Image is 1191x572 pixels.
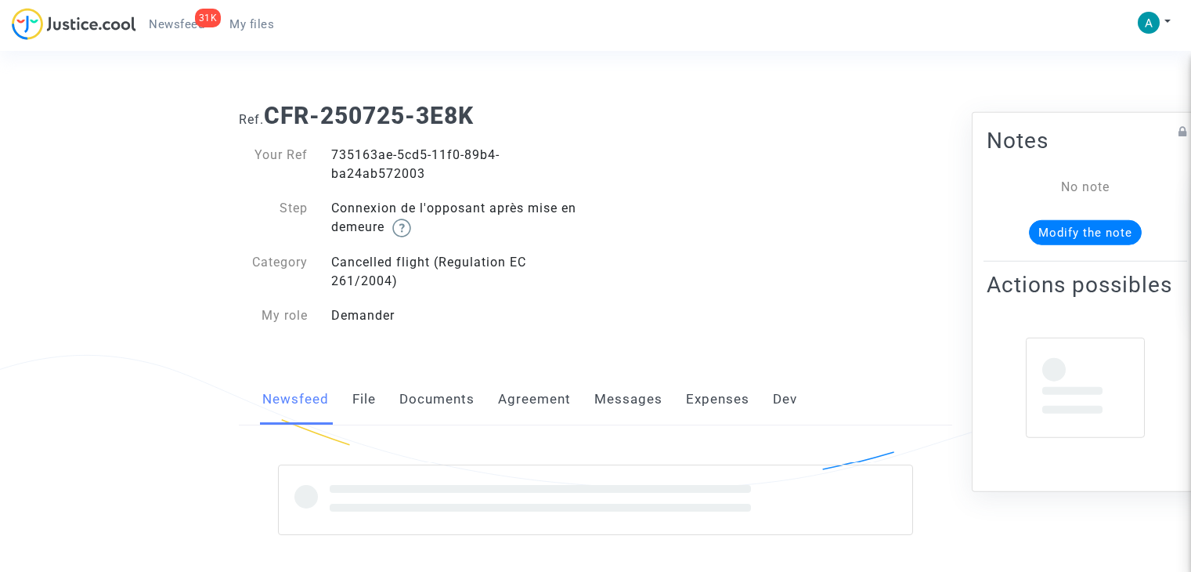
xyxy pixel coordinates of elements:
[239,112,264,127] span: Ref.
[217,13,287,36] a: My files
[392,219,411,237] img: help.svg
[195,9,222,27] div: 31K
[262,374,329,425] a: Newsfeed
[319,253,596,291] div: Cancelled flight (Regulation EC 261/2004)
[399,374,475,425] a: Documents
[319,199,596,237] div: Connexion de l'opposant après mise en demeure
[1010,178,1160,197] div: No note
[987,127,1184,154] h2: Notes
[149,17,204,31] span: Newsfeed
[227,253,319,291] div: Category
[773,374,797,425] a: Dev
[136,13,217,36] a: 31KNewsfeed
[229,17,274,31] span: My files
[1138,12,1160,34] img: ACg8ocKxEh1roqPwRpg1kojw5Hkh0hlUCvJS7fqe8Gto7GA9q_g7JA=s96-c
[227,199,319,237] div: Step
[498,374,571,425] a: Agreement
[686,374,749,425] a: Expenses
[1029,220,1142,245] button: Modify the note
[264,102,474,129] b: CFR-250725-3E8K
[594,374,662,425] a: Messages
[352,374,376,425] a: File
[319,146,596,183] div: 735163ae-5cd5-11f0-89b4-ba24ab572003
[319,306,596,325] div: Demander
[987,271,1184,299] h2: Actions possibles
[227,146,319,183] div: Your Ref
[227,306,319,325] div: My role
[12,8,136,40] img: jc-logo.svg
